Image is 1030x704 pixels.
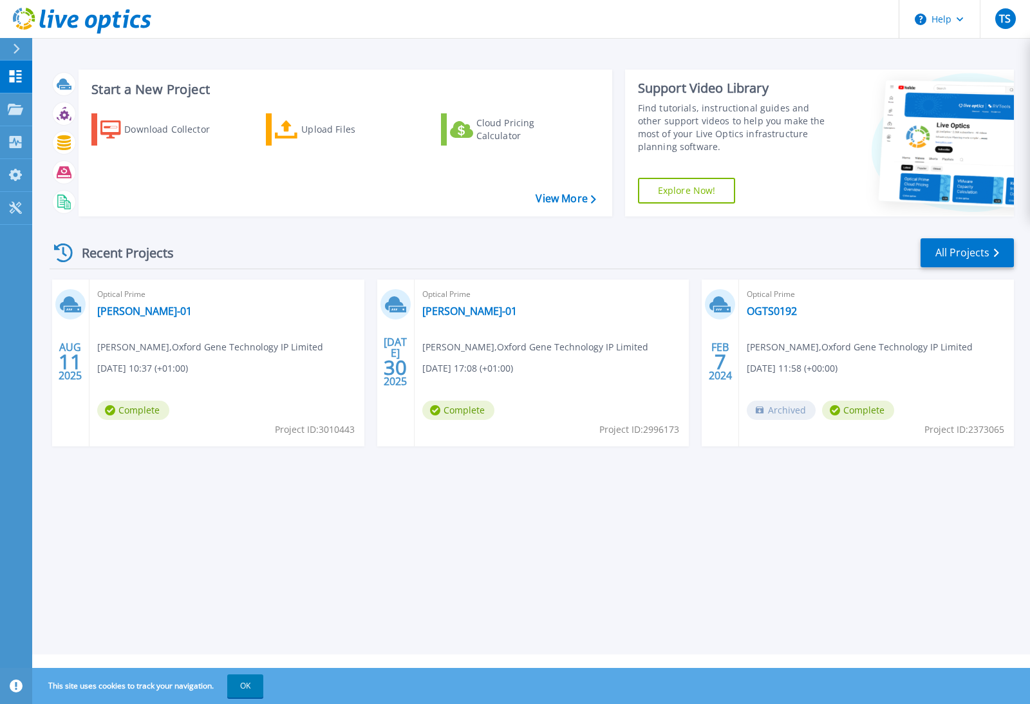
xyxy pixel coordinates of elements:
span: Complete [822,401,894,420]
div: Upload Files [301,117,404,142]
span: TS [999,14,1011,24]
a: Upload Files [266,113,409,146]
div: Cloud Pricing Calculator [476,117,579,142]
div: Support Video Library [638,80,834,97]
span: 7 [715,356,726,367]
button: OK [227,674,263,698]
span: Optical Prime [97,287,357,301]
span: This site uses cookies to track your navigation. [35,674,263,698]
span: [PERSON_NAME] , Oxford Gene Technology IP Limited [97,340,323,354]
span: [PERSON_NAME] , Oxford Gene Technology IP Limited [422,340,648,354]
span: [DATE] 10:37 (+01:00) [97,361,188,376]
a: All Projects [921,238,1014,267]
span: 11 [59,356,82,367]
span: Archived [747,401,816,420]
span: Optical Prime [422,287,682,301]
div: Download Collector [124,117,227,142]
span: [DATE] 11:58 (+00:00) [747,361,838,376]
span: [PERSON_NAME] , Oxford Gene Technology IP Limited [747,340,973,354]
span: Optical Prime [747,287,1006,301]
span: Complete [422,401,494,420]
div: Find tutorials, instructional guides and other support videos to help you make the most of your L... [638,102,834,153]
h3: Start a New Project [91,82,595,97]
a: Download Collector [91,113,235,146]
span: [DATE] 17:08 (+01:00) [422,361,513,376]
a: [PERSON_NAME]-01 [422,305,517,318]
div: AUG 2025 [58,338,82,385]
a: [PERSON_NAME]-01 [97,305,192,318]
span: Project ID: 3010443 [275,423,355,437]
div: [DATE] 2025 [383,338,407,385]
a: Cloud Pricing Calculator [441,113,585,146]
span: Complete [97,401,169,420]
a: View More [536,193,595,205]
div: Recent Projects [50,237,191,269]
a: OGTS0192 [747,305,797,318]
span: 30 [384,362,407,373]
span: Project ID: 2996173 [599,423,679,437]
span: Project ID: 2373065 [924,423,1004,437]
a: Explore Now! [638,178,736,204]
div: FEB 2024 [708,338,733,385]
